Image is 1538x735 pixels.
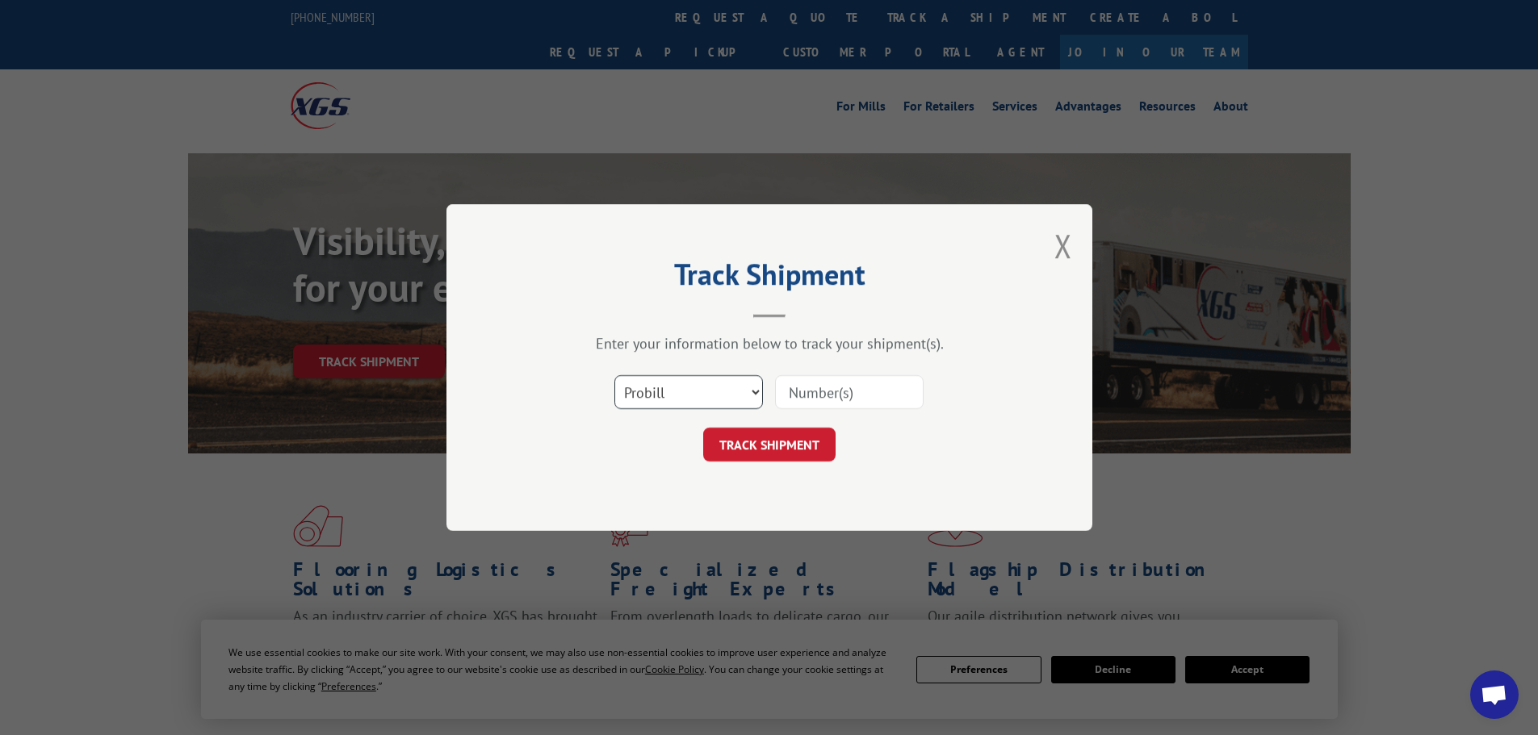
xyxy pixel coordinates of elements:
[775,375,924,409] input: Number(s)
[527,334,1012,353] div: Enter your information below to track your shipment(s).
[527,263,1012,294] h2: Track Shipment
[1054,224,1072,267] button: Close modal
[1470,670,1519,719] div: Open chat
[703,428,836,461] button: TRACK SHIPMENT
